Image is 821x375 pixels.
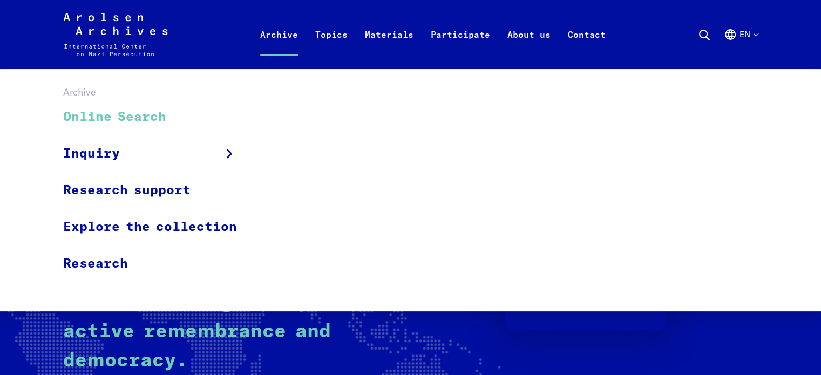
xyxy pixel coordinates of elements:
[63,99,251,135] a: Online Search
[252,26,307,69] a: Archive
[422,26,499,69] a: Participate
[63,135,251,172] a: Inquiry
[307,26,356,69] a: Topics
[252,13,614,56] nav: Primary
[63,172,251,209] a: Research support
[559,26,614,69] a: Contact
[63,144,120,163] span: Inquiry
[63,209,251,246] a: Explore the collection
[63,246,251,282] a: Research
[499,26,559,69] a: About us
[63,99,251,282] ul: Archive
[356,26,422,69] a: Materials
[724,28,758,67] button: English, language selection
